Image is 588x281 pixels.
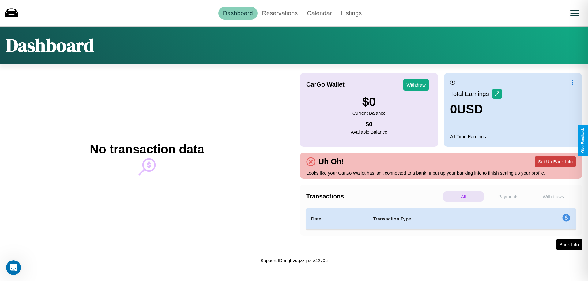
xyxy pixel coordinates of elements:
[6,260,21,275] iframe: Intercom live chat
[6,33,94,58] h1: Dashboard
[311,215,363,223] h4: Date
[352,109,386,117] p: Current Balance
[443,191,484,202] p: All
[535,156,576,167] button: Set Up Bank Info
[315,157,347,166] h4: Uh Oh!
[488,191,530,202] p: Payments
[90,142,204,156] h2: No transaction data
[556,239,582,250] button: Bank Info
[260,256,327,264] p: Support ID: mgbvuqzzljhxrx42v0c
[351,121,387,128] h4: $ 0
[373,215,512,223] h4: Transaction Type
[403,79,429,91] button: Withdraw
[306,193,441,200] h4: Transactions
[258,7,303,20] a: Reservations
[581,128,585,153] div: Give Feedback
[218,7,258,20] a: Dashboard
[352,95,386,109] h3: $ 0
[566,5,583,22] button: Open menu
[336,7,366,20] a: Listings
[306,81,345,88] h4: CarGo Wallet
[450,102,502,116] h3: 0 USD
[450,88,492,99] p: Total Earnings
[306,169,576,177] p: Looks like your CarGo Wallet has isn't connected to a bank. Input up your banking info to finish ...
[450,132,576,141] p: All Time Earnings
[532,191,574,202] p: Withdraws
[306,208,576,230] table: simple table
[302,7,336,20] a: Calendar
[351,128,387,136] p: Available Balance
